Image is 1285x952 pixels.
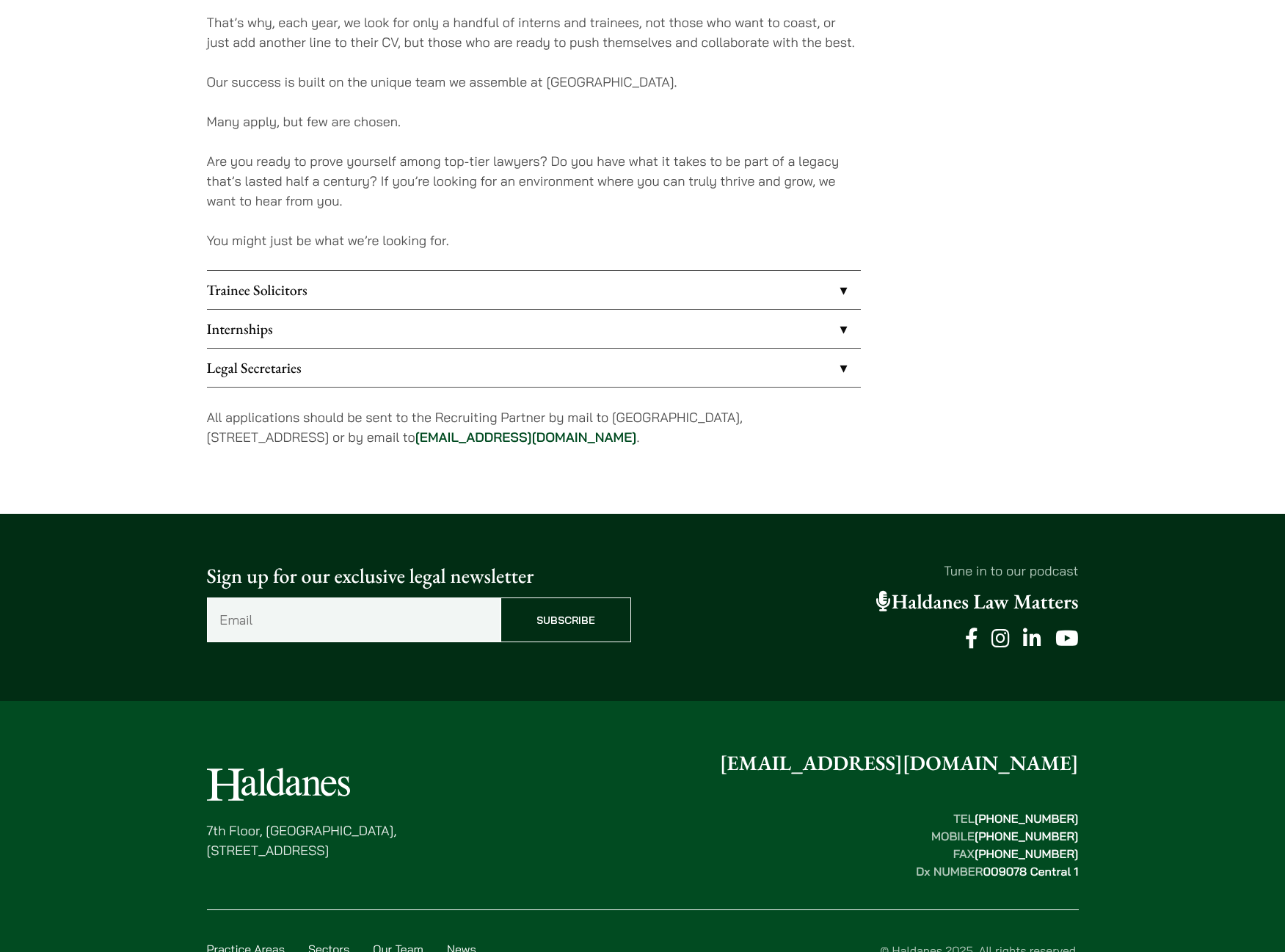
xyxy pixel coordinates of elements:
a: Haldanes Law Matters [876,589,1079,615]
mark: [PHONE_NUMBER] [975,829,1079,843]
strong: TEL MOBILE FAX Dx NUMBER [916,811,1078,879]
input: Email [207,597,500,642]
a: [EMAIL_ADDRESS][DOMAIN_NAME] [415,429,637,446]
p: 7th Floor, [GEOGRAPHIC_DATA], [STREET_ADDRESS] [207,821,397,860]
p: Our success is built on the unique team we assemble at [GEOGRAPHIC_DATA]. [207,72,861,92]
p: Are you ready to prove yourself among top-tier lawyers? Do you have what it takes to be part of a... [207,151,861,211]
input: Subscribe [500,597,631,642]
mark: [PHONE_NUMBER] [975,846,1079,861]
a: [EMAIL_ADDRESS][DOMAIN_NAME] [720,750,1079,777]
p: Tune in to our podcast [655,561,1079,581]
mark: [PHONE_NUMBER] [975,811,1079,826]
p: You might just be what we’re looking for. [207,230,861,250]
mark: 009078 Central 1 [983,864,1078,879]
a: Legal Secretaries [207,349,861,387]
p: All applications should be sent to the Recruiting Partner by mail to [GEOGRAPHIC_DATA], [STREET_A... [207,407,861,447]
a: Trainee Solicitors [207,271,861,309]
p: Many apply, but few are chosen. [207,112,861,131]
p: Sign up for our exclusive legal newsletter [207,561,631,592]
img: Logo of Haldanes [207,768,350,801]
p: That’s why, each year, we look for only a handful of interns and trainees, not those who want to ... [207,12,861,52]
a: Internships [207,310,861,348]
